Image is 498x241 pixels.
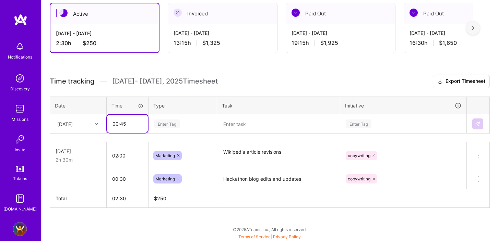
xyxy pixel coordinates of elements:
[155,176,175,181] span: Marketing
[13,132,27,146] img: Invite
[95,122,98,126] i: icon Chevron
[174,29,272,37] div: [DATE] - [DATE]
[13,192,27,205] img: guide book
[57,120,73,127] div: [DATE]
[155,153,175,158] span: Marketing
[472,26,474,30] img: right
[286,3,395,24] div: Paid Out
[50,97,107,114] th: Date
[50,189,107,207] th: Total
[348,176,370,181] span: copywriting
[13,40,27,53] img: bell
[107,189,149,207] th: 02:30
[107,170,148,188] input: HH:MM
[217,97,340,114] th: Task
[83,40,96,47] span: $250
[320,39,338,47] span: $1,925
[107,115,148,133] input: HH:MM
[15,146,25,153] div: Invite
[168,3,277,24] div: Invoiced
[292,9,300,17] img: Paid Out
[202,39,220,47] span: $1,325
[292,29,390,37] div: [DATE] - [DATE]
[50,77,94,86] span: Time tracking
[8,53,32,61] div: Notifications
[149,97,217,114] th: Type
[174,39,272,47] div: 13:15 h
[273,234,301,239] a: Privacy Policy
[56,156,101,163] div: 2h 30m
[3,205,37,213] div: [DOMAIN_NAME]
[107,147,148,165] input: HH:MM
[56,30,153,37] div: [DATE] - [DATE]
[345,102,462,110] div: Initiative
[292,39,390,47] div: 19:15 h
[439,39,457,47] span: $1,650
[238,234,271,239] a: Terms of Service
[410,9,418,17] img: Paid Out
[111,102,143,109] div: Time
[437,78,443,85] i: icon Download
[11,222,28,236] a: A.Team - Full-stack Demand Growth team!
[41,221,498,238] div: © 2025 ATeams Inc., All rights reserved.
[16,166,24,172] img: tokens
[348,153,370,158] span: copywriting
[13,222,27,236] img: A.Team - Full-stack Demand Growth team!
[56,40,153,47] div: 2:30 h
[14,14,27,26] img: logo
[12,116,28,123] div: Missions
[10,85,30,92] div: Discovery
[59,9,68,17] img: Active
[174,9,182,17] img: Invoiced
[50,3,159,24] div: Active
[13,72,27,85] img: discovery
[218,143,339,168] textarea: Wikipedia article revisions
[433,75,490,88] button: Export Timesheet
[13,175,27,182] div: Tokens
[346,118,371,129] div: Enter Tag
[475,121,481,127] img: Submit
[56,148,101,155] div: [DATE]
[238,234,301,239] span: |
[218,170,339,189] textarea: Hackathon blog edits and updates
[112,77,218,86] span: [DATE] - [DATE] , 2025 Timesheet
[13,102,27,116] img: teamwork
[154,195,166,201] span: $ 250
[154,118,180,129] div: Enter Tag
